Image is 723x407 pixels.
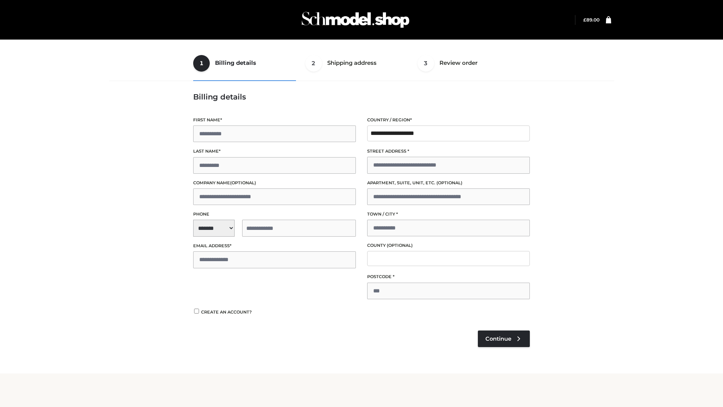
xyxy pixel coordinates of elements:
[367,242,530,249] label: County
[583,17,599,23] a: £89.00
[436,180,462,185] span: (optional)
[230,180,256,185] span: (optional)
[193,179,356,187] label: Company name
[193,148,356,155] label: Last name
[583,17,586,23] span: £
[367,148,530,155] label: Street address
[193,309,200,314] input: Create an account?
[193,242,356,249] label: Email address
[299,5,412,35] img: Schmodel Admin 964
[201,309,252,315] span: Create an account?
[387,243,413,248] span: (optional)
[367,116,530,124] label: Country / Region
[193,92,530,101] h3: Billing details
[193,116,356,124] label: First name
[367,211,530,218] label: Town / City
[485,335,511,342] span: Continue
[478,330,530,347] a: Continue
[367,179,530,187] label: Apartment, suite, unit, etc.
[193,211,356,218] label: Phone
[583,17,599,23] bdi: 89.00
[367,273,530,280] label: Postcode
